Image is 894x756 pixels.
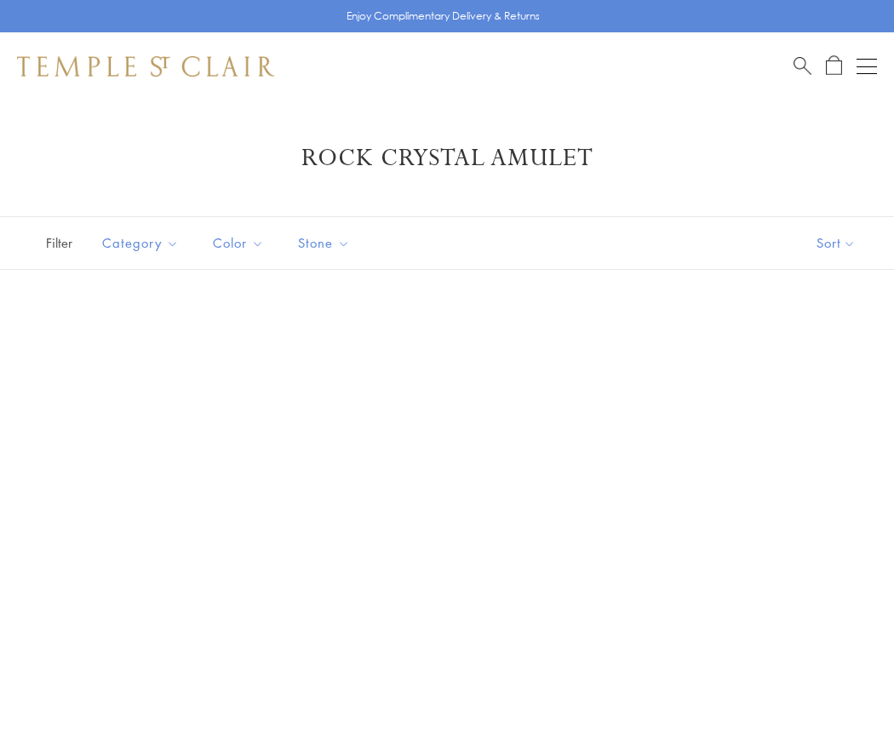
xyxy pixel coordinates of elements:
[857,56,877,77] button: Open navigation
[43,143,851,174] h1: Rock Crystal Amulet
[200,224,277,262] button: Color
[17,56,274,77] img: Temple St. Clair
[778,217,894,269] button: Show sort by
[794,55,811,77] a: Search
[347,8,540,25] p: Enjoy Complimentary Delivery & Returns
[285,224,363,262] button: Stone
[289,232,363,254] span: Stone
[204,232,277,254] span: Color
[94,232,192,254] span: Category
[826,55,842,77] a: Open Shopping Bag
[89,224,192,262] button: Category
